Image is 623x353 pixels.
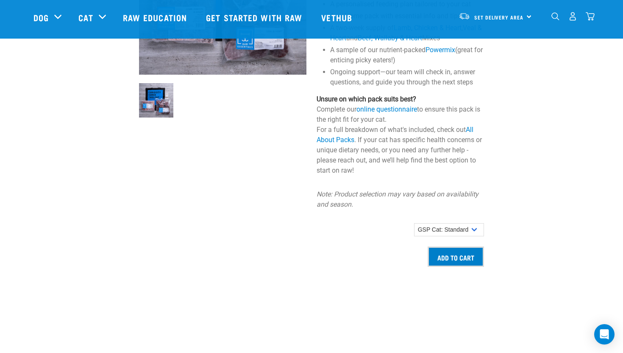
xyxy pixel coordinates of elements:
[474,16,523,19] span: Set Delivery Area
[139,83,173,118] img: Assortment Of Raw Essential Products For Cats Including, Blue And Black Tote Bag With "Curiosity ...
[330,45,484,65] li: A sample of our nutrient-packed (great for enticing picky eaters!)
[317,94,484,176] p: Complete our to ensure this pack is the right fit for your cat. For a full breakdown of what's in...
[317,190,478,208] em: Note: Product selection may vary based on availability and season.
[586,12,595,21] img: home-icon@2x.png
[330,24,482,42] a: Veal & Heart
[428,247,484,267] input: Add to cart
[358,34,422,42] a: Beef, Wallaby & Heart
[197,0,313,34] a: Get started with Raw
[114,0,197,34] a: Raw Education
[551,12,559,20] img: home-icon-1@2x.png
[317,126,473,144] a: All About Packs
[356,105,417,113] a: online questionnaire
[426,46,455,54] a: Powermix
[317,95,416,103] strong: Unsure on which pack suits best?
[313,0,363,34] a: Vethub
[330,67,484,87] li: Ongoing support—our team will check in, answer questions, and guide you through the next steps
[568,12,577,21] img: user.png
[594,324,615,345] div: Open Intercom Messenger
[459,12,470,20] img: van-moving.png
[33,11,49,24] a: Dog
[78,11,93,24] a: Cat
